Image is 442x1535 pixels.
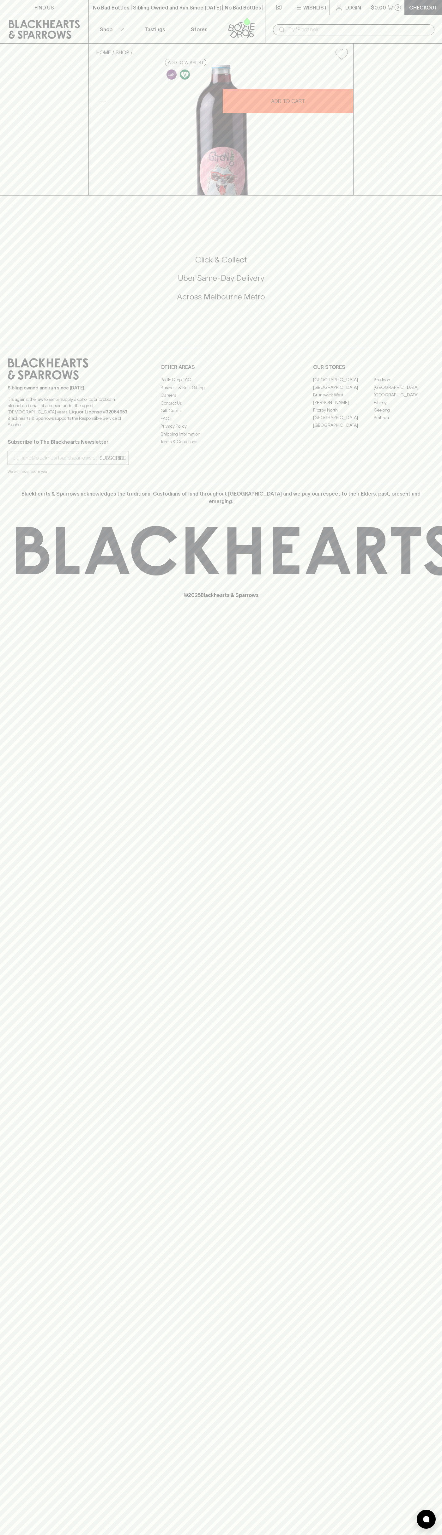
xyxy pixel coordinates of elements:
[145,26,165,33] p: Tastings
[313,406,374,414] a: Fitzroy North
[160,407,282,415] a: Gift Cards
[423,1516,429,1522] img: bubble-icon
[160,392,282,399] a: Careers
[374,383,434,391] a: [GEOGRAPHIC_DATA]
[97,451,129,465] button: SUBSCRIBE
[313,383,374,391] a: [GEOGRAPHIC_DATA]
[91,65,353,195] img: 40010.png
[374,406,434,414] a: Geelong
[397,6,399,9] p: 0
[69,409,127,414] strong: Liquor License #32064953
[116,50,129,55] a: SHOP
[223,89,353,113] button: ADD TO CART
[178,68,191,81] a: Made without the use of any animal products.
[409,4,438,11] p: Checkout
[313,399,374,406] a: [PERSON_NAME]
[8,292,434,302] h5: Across Melbourne Metro
[288,25,429,35] input: Try "Pinot noir"
[167,69,177,80] img: Lo-Fi
[8,229,434,335] div: Call to action block
[8,468,129,475] p: We will never spam you
[100,454,126,462] p: SUBSCRIBE
[313,376,374,383] a: [GEOGRAPHIC_DATA]
[8,438,129,446] p: Subscribe to The Blackhearts Newsletter
[374,399,434,406] a: Fitzroy
[191,26,207,33] p: Stores
[160,384,282,391] a: Business & Bulk Gifting
[374,376,434,383] a: Braddon
[100,26,112,33] p: Shop
[313,414,374,421] a: [GEOGRAPHIC_DATA]
[160,415,282,422] a: FAQ's
[160,423,282,430] a: Privacy Policy
[160,438,282,446] a: Terms & Conditions
[96,50,111,55] a: HOME
[271,97,305,105] p: ADD TO CART
[333,46,350,62] button: Add to wishlist
[89,15,133,43] button: Shop
[133,15,177,43] a: Tastings
[8,255,434,265] h5: Click & Collect
[313,421,374,429] a: [GEOGRAPHIC_DATA]
[8,273,434,283] h5: Uber Same-Day Delivery
[34,4,54,11] p: FIND US
[165,59,206,66] button: Add to wishlist
[165,68,178,81] a: Some may call it natural, others minimum intervention, either way, it’s hands off & maybe even a ...
[12,490,430,505] p: Blackhearts & Sparrows acknowledges the traditional Custodians of land throughout [GEOGRAPHIC_DAT...
[160,430,282,438] a: Shipping Information
[160,363,282,371] p: OTHER AREAS
[371,4,386,11] p: $0.00
[374,391,434,399] a: [GEOGRAPHIC_DATA]
[313,391,374,399] a: Brunswick West
[313,363,434,371] p: OUR STORES
[8,385,129,391] p: Sibling owned and run since [DATE]
[160,399,282,407] a: Contact Us
[8,396,129,428] p: It is against the law to sell or supply alcohol to, or to obtain alcohol on behalf of a person un...
[177,15,221,43] a: Stores
[13,453,97,463] input: e.g. jane@blackheartsandsparrows.com.au
[345,4,361,11] p: Login
[160,376,282,384] a: Bottle Drop FAQ's
[180,69,190,80] img: Vegan
[374,414,434,421] a: Prahran
[303,4,327,11] p: Wishlist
